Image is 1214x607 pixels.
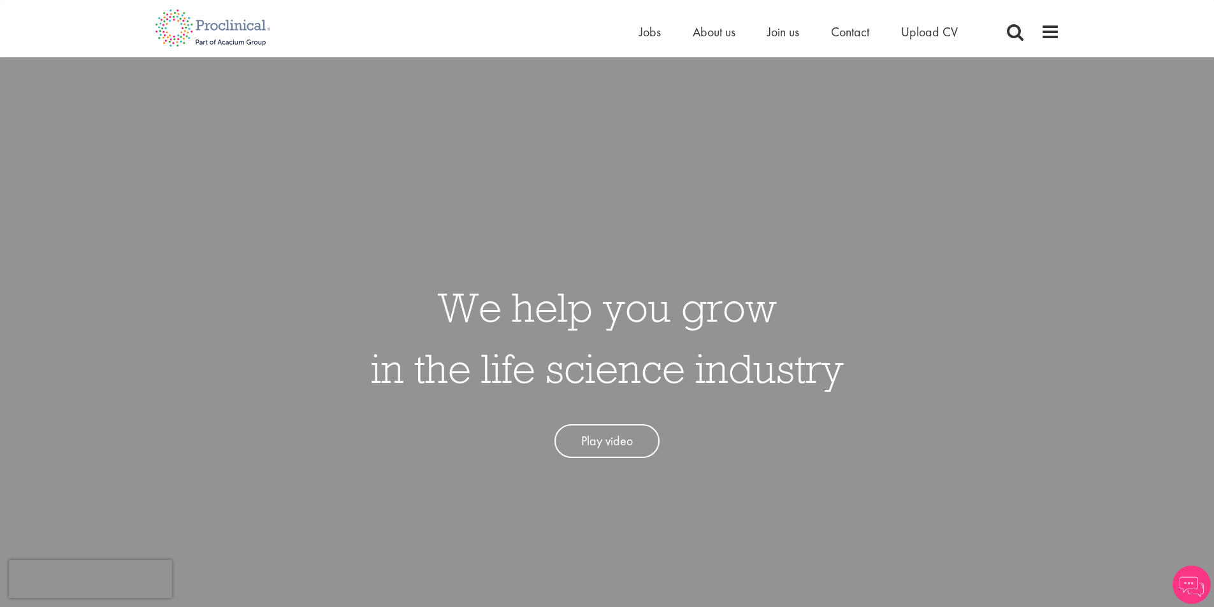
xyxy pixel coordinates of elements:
a: Play video [554,424,660,458]
a: Jobs [639,24,661,40]
a: Upload CV [901,24,958,40]
a: About us [693,24,735,40]
a: Contact [831,24,869,40]
a: Join us [767,24,799,40]
img: Chatbot [1173,566,1211,604]
h1: We help you grow in the life science industry [371,276,844,399]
